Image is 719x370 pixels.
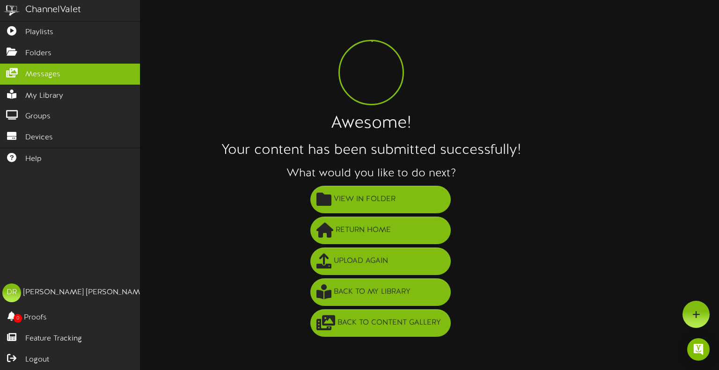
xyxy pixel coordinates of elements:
[25,132,53,143] span: Devices
[25,334,82,344] span: Feature Tracking
[24,312,47,323] span: Proofs
[335,315,443,331] span: Back to Content Gallery
[23,115,719,133] h1: Awesome!
[23,287,147,298] div: [PERSON_NAME] [PERSON_NAME]
[310,217,451,244] button: Return Home
[25,91,63,102] span: My Library
[310,186,451,213] button: View in Folder
[25,27,53,38] span: Playlists
[310,309,451,337] button: Back to Content Gallery
[25,3,81,17] div: ChannelValet
[310,247,451,275] button: Upload Again
[14,314,22,323] span: 0
[2,283,21,302] div: DR
[25,355,49,365] span: Logout
[687,338,710,361] div: Open Intercom Messenger
[333,223,393,238] span: Return Home
[25,154,42,165] span: Help
[23,143,719,158] h2: Your content has been submitted successfully!
[331,254,390,269] span: Upload Again
[331,284,413,300] span: Back to My Library
[25,48,51,59] span: Folders
[25,111,51,122] span: Groups
[331,192,398,207] span: View in Folder
[23,167,719,180] h3: What would you like to do next?
[25,69,60,80] span: Messages
[310,278,451,306] button: Back to My Library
